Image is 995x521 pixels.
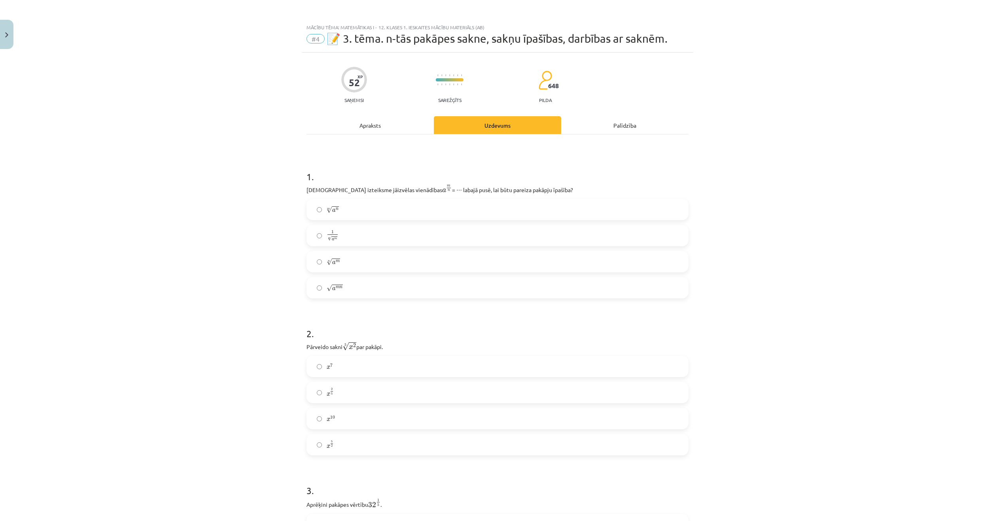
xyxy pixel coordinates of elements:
p: [DEMOGRAPHIC_DATA] izteiksme jāizvēlas vienādības = ⋯ labajā pusē, lai būtu pareiza pakāpju īpašība? [306,184,689,194]
span: √ [342,342,349,351]
span: x [327,445,330,448]
span: 2 [331,388,333,391]
img: icon-close-lesson-0947bae3869378f0d4975bcd49f059093ad1ed9edebbc8119c70593378902aed.svg [5,32,8,38]
div: Uzdevums [434,116,561,134]
img: icon-short-line-57e1e144782c952c97e751825c79c345078a6d821885a25fce030b3d8c18986b.svg [457,83,458,85]
span: 5 [331,393,333,395]
img: icon-short-line-57e1e144782c952c97e751825c79c345078a6d821885a25fce030b3d8c18986b.svg [441,74,442,76]
p: pilda [539,97,552,103]
img: icon-short-line-57e1e144782c952c97e751825c79c345078a6d821885a25fce030b3d8c18986b.svg [437,74,438,76]
span: x [327,366,330,369]
img: icon-short-line-57e1e144782c952c97e751825c79c345078a6d821885a25fce030b3d8c18986b.svg [445,74,446,76]
span: a [332,238,334,241]
span: n [448,189,450,191]
span: 5 [331,440,333,443]
span: m [447,185,450,187]
span: a [442,189,446,193]
h1: 1 . [306,157,689,182]
span: x [327,418,330,421]
img: icon-short-line-57e1e144782c952c97e751825c79c345078a6d821885a25fce030b3d8c18986b.svg [449,74,450,76]
span: 5 [377,504,379,506]
div: Apraksts [306,116,434,134]
span: 648 [548,82,559,89]
p: Sarežģīts [438,97,462,103]
img: icon-short-line-57e1e144782c952c97e751825c79c345078a6d821885a25fce030b3d8c18986b.svg [457,74,458,76]
span: 1 [331,230,334,234]
span: a [332,287,336,291]
div: Mācību tēma: Matemātikas i - 12. klases 1. ieskaites mācību materiāls (ab) [306,25,689,30]
span: √ [327,285,332,291]
div: Palīdzība [561,116,689,134]
span: #4 [306,34,325,43]
span: a [332,209,336,212]
span: 1 [377,498,379,501]
img: icon-short-line-57e1e144782c952c97e751825c79c345078a6d821885a25fce030b3d8c18986b.svg [453,83,454,85]
img: icon-short-line-57e1e144782c952c97e751825c79c345078a6d821885a25fce030b3d8c18986b.svg [461,74,462,76]
h1: 2 . [306,314,689,339]
img: icon-short-line-57e1e144782c952c97e751825c79c345078a6d821885a25fce030b3d8c18986b.svg [449,83,450,85]
span: a [332,261,336,264]
span: m [336,260,340,262]
span: n [336,208,339,210]
span: x [327,393,330,396]
h1: 3 . [306,471,689,496]
span: √ [327,259,332,265]
span: 7 [330,364,333,367]
span: x [349,345,353,349]
span: √ [327,206,332,213]
span: m [336,286,340,289]
span: 2 [353,344,356,347]
span: √ [328,236,332,241]
span: XP [358,74,363,79]
span: 2 [331,445,333,447]
img: icon-short-line-57e1e144782c952c97e751825c79c345078a6d821885a25fce030b3d8c18986b.svg [441,83,442,85]
img: icon-short-line-57e1e144782c952c97e751825c79c345078a6d821885a25fce030b3d8c18986b.svg [453,74,454,76]
p: Pārveido sakni par pakāpi. [306,341,689,351]
img: icon-short-line-57e1e144782c952c97e751825c79c345078a6d821885a25fce030b3d8c18986b.svg [437,83,438,85]
span: 📝 3. tēma. n-tās pakāpes sakne, sakņu īpašības, darbības ar saknēm. [327,32,668,45]
img: students-c634bb4e5e11cddfef0936a35e636f08e4e9abd3cc4e673bd6f9a4125e45ecb1.svg [538,70,552,90]
span: n [340,286,342,289]
span: m [334,238,337,240]
img: icon-short-line-57e1e144782c952c97e751825c79c345078a6d821885a25fce030b3d8c18986b.svg [445,83,446,85]
p: Saņemsi [341,97,367,103]
p: Aprēķini pakāpes vērtību . [306,498,689,509]
img: icon-short-line-57e1e144782c952c97e751825c79c345078a6d821885a25fce030b3d8c18986b.svg [461,83,462,85]
span: 10 [330,416,335,419]
div: 52 [349,77,360,88]
span: 32 [368,502,376,508]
